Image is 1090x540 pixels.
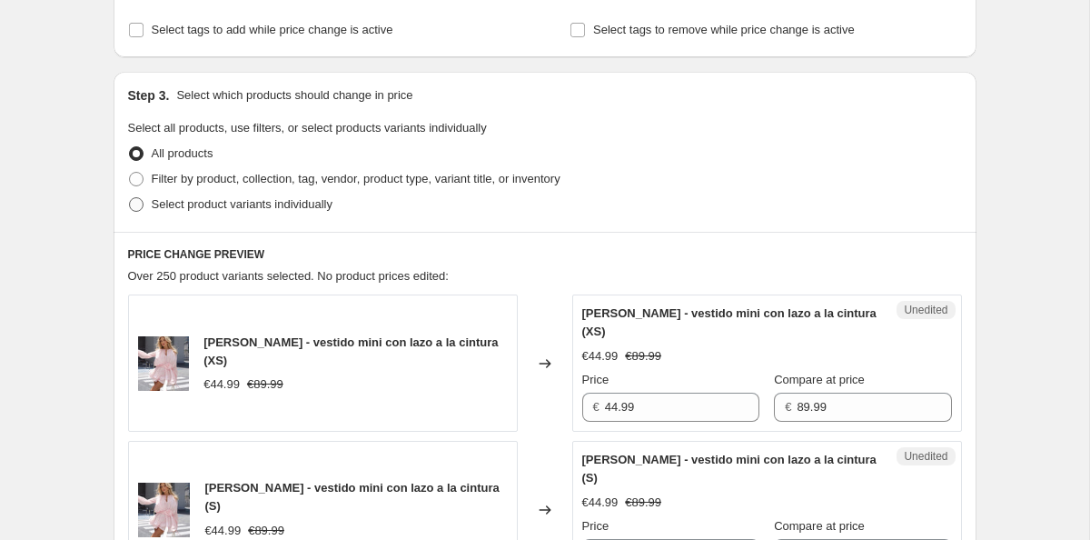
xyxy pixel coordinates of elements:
p: Select which products should change in price [176,86,412,105]
span: Select all products, use filters, or select products variants individually [128,121,487,135]
span: € [593,400,599,414]
span: Compare at price [774,519,865,533]
span: [PERSON_NAME] - vestido mini con lazo a la cintura (S) [582,453,877,485]
strike: €89.99 [625,494,661,512]
strike: €89.99 [247,375,283,394]
img: Dress_from_notanorm.brand_2_80x.jpg [138,336,190,391]
span: [PERSON_NAME] - vestido mini con lazo a la cintura (S) [204,481,499,513]
span: All products [152,146,213,160]
div: €44.99 [204,522,241,540]
span: Select product variants individually [152,197,332,211]
strike: €89.99 [625,347,661,365]
img: Dress_from_notanorm.brand_2_80x.jpg [138,483,191,537]
span: [PERSON_NAME] - vestido mini con lazo a la cintura (XS) [582,306,877,338]
span: Filter by product, collection, tag, vendor, product type, variant title, or inventory [152,172,560,185]
h2: Step 3. [128,86,170,105]
span: [PERSON_NAME] - vestido mini con lazo a la cintura (XS) [203,335,498,367]
span: Unedited [904,449,947,464]
h6: PRICE CHANGE PREVIEW [128,247,962,262]
span: Select tags to add while price change is active [152,23,393,36]
div: €44.99 [203,375,240,394]
span: € [785,400,791,414]
span: Price [582,519,609,533]
span: Compare at price [774,373,865,386]
span: Over 250 product variants selected. No product prices edited: [128,269,449,283]
span: Select tags to remove while price change is active [593,23,855,36]
span: Price [582,373,609,386]
strike: €89.99 [248,522,284,540]
div: €44.99 [582,494,619,512]
span: Unedited [904,303,947,317]
div: €44.99 [582,347,619,365]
